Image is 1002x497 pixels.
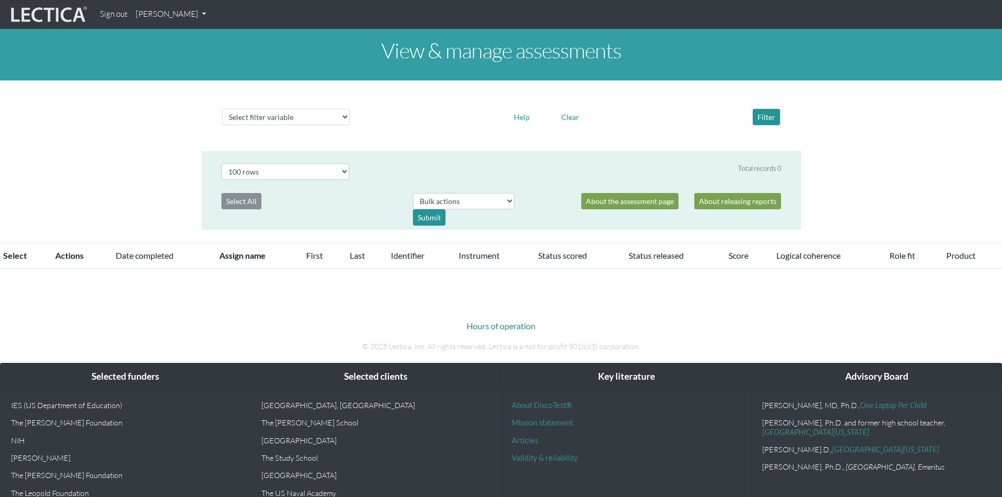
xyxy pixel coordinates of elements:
[738,164,781,174] div: Total records 0
[221,193,261,209] button: Select All
[96,4,131,25] a: Sign out
[261,436,490,445] p: [GEOGRAPHIC_DATA]
[213,243,300,269] th: Assign name
[11,418,240,427] p: The [PERSON_NAME] Foundation
[860,401,927,410] a: One Laptop Per Child
[889,250,915,260] a: Role fit
[753,109,780,125] button: Filter
[116,250,174,260] a: Date completed
[261,418,490,427] p: The [PERSON_NAME] School
[512,418,573,427] a: Mission statement
[413,209,446,226] div: Submit
[261,401,490,410] p: [GEOGRAPHIC_DATA], [GEOGRAPHIC_DATA]
[11,401,240,410] p: IES (US Department of Education)
[8,5,87,25] img: lecticalive
[556,109,584,125] button: Clear
[762,418,991,437] p: [PERSON_NAME], Ph.D. and former high school teacher,
[306,250,323,260] a: First
[11,436,240,445] p: NIH
[391,250,424,260] a: Identifier
[509,109,534,125] button: Help
[694,193,781,209] a: About releasing reports
[509,111,534,121] a: Help
[762,428,869,437] a: [GEOGRAPHIC_DATA][US_STATE]
[251,363,501,390] div: Selected clients
[512,436,538,445] a: Articles
[843,462,945,471] em: , [GEOGRAPHIC_DATA], Emeritus
[261,453,490,462] p: The Study School
[350,250,365,260] a: Last
[538,250,587,260] a: Status scored
[762,401,991,410] p: [PERSON_NAME], MD, Ph.D.,
[946,250,976,260] a: Product
[832,445,939,454] a: [GEOGRAPHIC_DATA][US_STATE]
[629,250,684,260] a: Status released
[752,363,1001,390] div: Advisory Board
[762,462,991,471] p: [PERSON_NAME], Ph.D.
[49,243,109,269] th: Actions
[459,250,500,260] a: Instrument
[501,363,751,390] div: Key literature
[512,401,572,410] a: About DiscoTest®
[762,445,991,454] p: [PERSON_NAME].D.,
[776,250,841,260] a: Logical coherence
[261,471,490,480] p: [GEOGRAPHIC_DATA]
[131,4,210,25] a: [PERSON_NAME]
[209,341,793,352] p: © 2025 Lectica, Inc. All rights reserved. Lectica is a not for profit 501(c)(3) corporation.
[512,453,578,462] a: Validity & reliability
[467,321,535,331] a: Hours of operation
[1,363,250,390] div: Selected funders
[11,453,240,462] p: [PERSON_NAME]
[11,471,240,480] p: The [PERSON_NAME] Foundation
[581,193,679,209] a: About the assessment page
[728,250,748,260] a: Score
